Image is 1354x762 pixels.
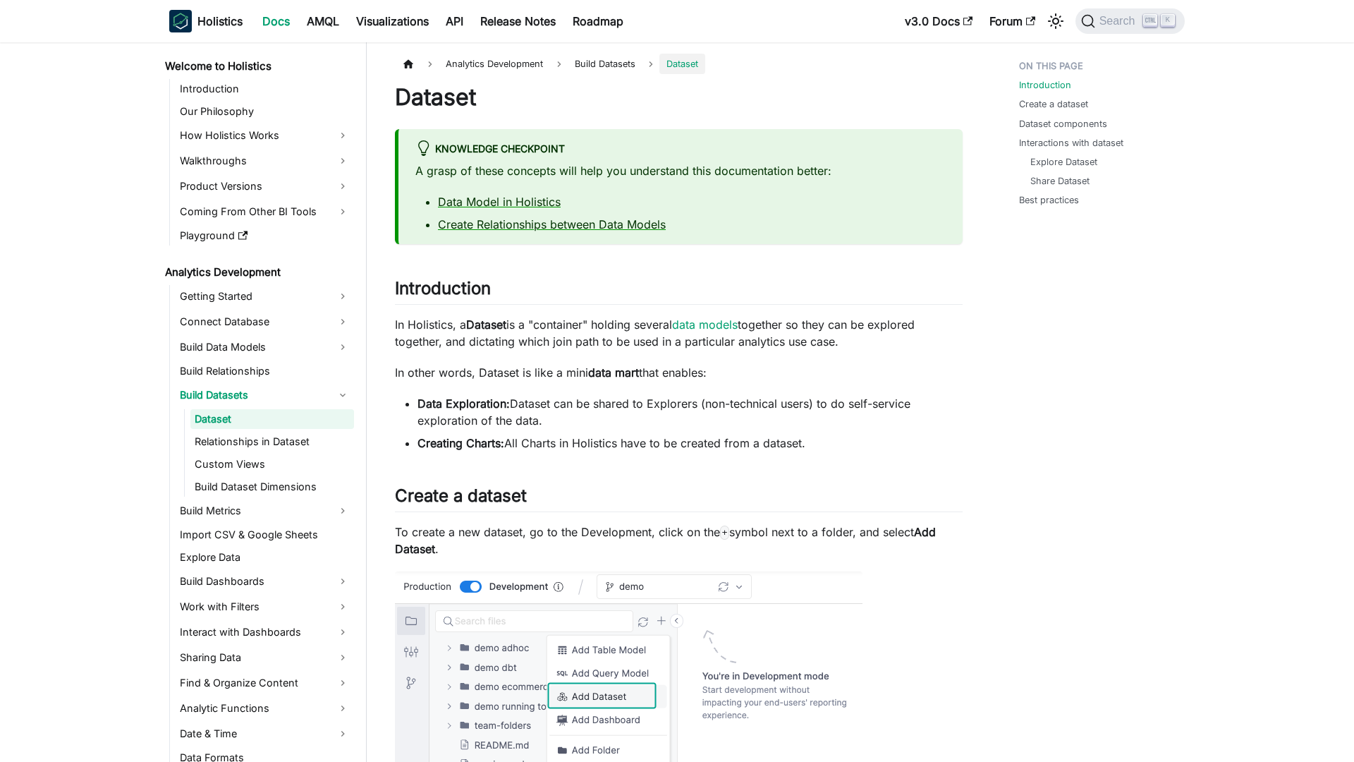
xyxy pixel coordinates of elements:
a: Product Versions [176,175,354,198]
nav: Docs sidebar [155,42,367,762]
a: Forum [981,10,1044,32]
img: Holistics [169,10,192,32]
button: Switch between dark and light mode (currently light mode) [1044,10,1067,32]
a: Build Datasets [176,384,354,406]
a: Playground [176,226,354,246]
a: Dataset components [1019,117,1107,131]
a: v3.0 Docs [896,10,981,32]
strong: Creating Charts: [417,436,504,450]
kbd: K [1161,14,1175,27]
a: Create Relationships between Data Models [438,217,666,231]
strong: data mart [588,365,639,380]
a: Docs [254,10,298,32]
a: Build Metrics [176,500,354,522]
span: Search [1095,15,1144,28]
a: Explore Data [176,548,354,567]
a: Sharing Data [176,646,354,669]
code: + [720,526,729,540]
a: Our Philosophy [176,102,354,121]
a: Import CSV & Google Sheets [176,525,354,545]
a: Work with Filters [176,595,354,618]
a: Build Relationships [176,361,354,381]
a: Date & Time [176,722,354,745]
a: Introduction [1019,78,1071,92]
li: All Charts in Holistics have to be created from a dataset. [417,435,963,452]
a: Best practices [1019,193,1079,207]
strong: Data Exploration: [417,397,510,411]
p: A grasp of these concepts will help you understand this documentation better: [415,162,946,179]
h2: Create a dataset [395,485,963,512]
a: Release Notes [472,10,564,32]
a: Build Dataset Dimensions [190,477,354,497]
span: Build Datasets [568,54,642,74]
a: How Holistics Works [176,124,354,147]
nav: Breadcrumbs [395,54,963,74]
b: Holistics [197,13,243,30]
button: Search (Ctrl+K) [1075,8,1185,34]
a: Getting Started [176,285,354,308]
a: Roadmap [564,10,632,32]
a: Analytics Development [161,262,354,282]
a: Dataset [190,409,354,429]
a: Find & Organize Content [176,672,354,694]
div: Knowledge Checkpoint [415,140,946,159]
a: Explore Dataset [1030,155,1097,169]
li: Dataset can be shared to Explorers (non-technical users) to do self-service exploration of the data. [417,395,963,429]
p: In other words, Dataset is like a mini that enables: [395,364,963,381]
a: Relationships in Dataset [190,432,354,452]
a: Create a dataset [1019,97,1088,111]
span: Analytics Development [439,54,550,74]
a: Coming From Other BI Tools [176,200,354,223]
span: Dataset [659,54,705,74]
a: Walkthroughs [176,150,354,172]
p: To create a new dataset, go to the Development, click on the symbol next to a folder, and select . [395,524,963,557]
a: API [437,10,472,32]
strong: Dataset [466,317,506,332]
a: data models [672,317,738,332]
a: Visualizations [348,10,437,32]
a: Introduction [176,79,354,99]
h1: Dataset [395,83,963,111]
a: Share Dataset [1030,174,1090,188]
a: Build Dashboards [176,570,354,593]
a: Home page [395,54,422,74]
h2: Introduction [395,278,963,305]
a: Build Data Models [176,336,354,358]
a: Interactions with dataset [1019,136,1123,150]
a: Custom Views [190,454,354,474]
a: Connect Database [176,310,354,333]
a: Analytic Functions [176,697,354,720]
a: Interact with Dashboards [176,621,354,643]
a: HolisticsHolistics [169,10,243,32]
a: AMQL [298,10,348,32]
a: Data Model in Holistics [438,195,561,209]
a: Welcome to Holistics [161,56,354,76]
p: In Holistics, a is a "container" holding several together so they can be explored together, and d... [395,316,963,350]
